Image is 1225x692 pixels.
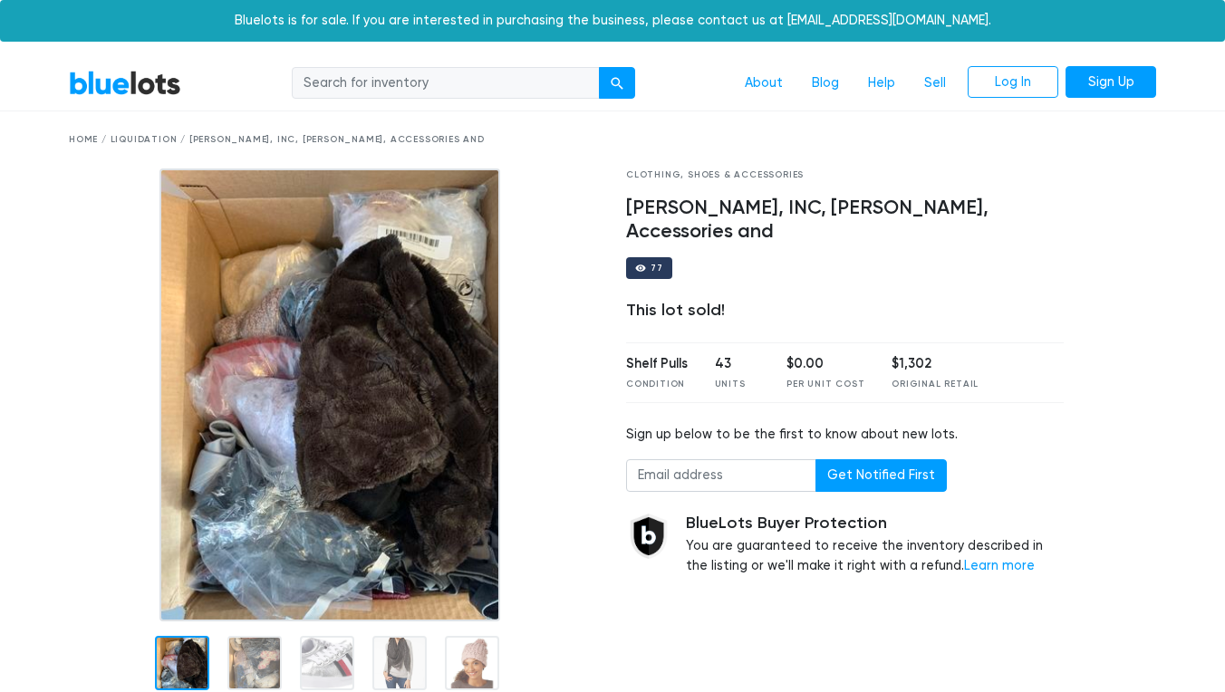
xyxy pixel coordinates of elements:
[910,66,960,101] a: Sell
[815,459,947,492] button: Get Notified First
[715,378,760,391] div: Units
[892,378,979,391] div: Original Retail
[292,67,600,100] input: Search for inventory
[854,66,910,101] a: Help
[730,66,797,101] a: About
[686,514,1064,576] div: You are guaranteed to receive the inventory described in the listing or we'll make it right with ...
[626,354,688,374] div: Shelf Pulls
[651,264,663,273] div: 77
[626,425,1064,445] div: Sign up below to be the first to know about new lots.
[786,378,864,391] div: Per Unit Cost
[968,66,1058,99] a: Log In
[626,168,1064,182] div: Clothing, Shoes & Accessories
[626,514,671,559] img: buyer_protection_shield-3b65640a83011c7d3ede35a8e5a80bfdfaa6a97447f0071c1475b91a4b0b3d01.png
[1066,66,1156,99] a: Sign Up
[69,70,181,96] a: BlueLots
[626,197,1064,244] h4: [PERSON_NAME], INC, [PERSON_NAME], Accessories and
[797,66,854,101] a: Blog
[715,354,760,374] div: 43
[892,354,979,374] div: $1,302
[626,459,816,492] input: Email address
[626,301,1064,321] div: This lot sold!
[786,354,864,374] div: $0.00
[626,378,688,391] div: Condition
[69,133,1156,147] div: Home / Liquidation / [PERSON_NAME], INC, [PERSON_NAME], Accessories and
[159,168,500,621] img: 3fe76357-1d46-469c-ba15-4dec2e263b85-1661207053.jpg
[964,558,1035,573] a: Learn more
[686,514,1064,533] h5: BlueLots Buyer Protection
